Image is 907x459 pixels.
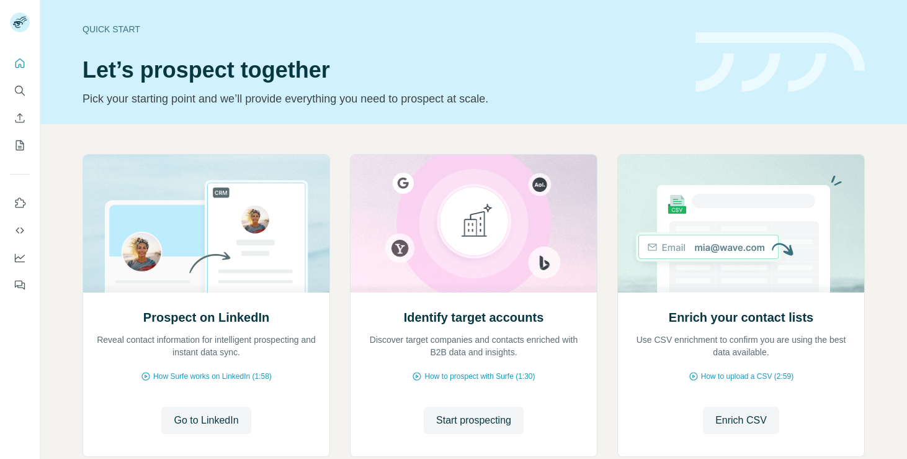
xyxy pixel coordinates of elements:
button: Search [10,80,30,102]
p: Reveal contact information for intelligent prospecting and instant data sync. [96,334,317,358]
button: Feedback [10,274,30,296]
div: Quick start [83,23,681,35]
button: Enrich CSV [703,407,779,434]
button: Go to LinkedIn [161,407,251,434]
button: Dashboard [10,247,30,269]
button: My lists [10,134,30,157]
span: How to prospect with Surfe (1:30) [424,371,535,382]
h2: Prospect on LinkedIn [143,309,269,326]
h2: Enrich your contact lists [669,309,813,326]
button: Use Surfe on LinkedIn [10,192,30,214]
span: Start prospecting [436,413,511,428]
span: How Surfe works on LinkedIn (1:58) [153,371,272,382]
span: Go to LinkedIn [174,413,238,428]
p: Discover target companies and contacts enriched with B2B data and insights. [363,334,584,358]
h2: Identify target accounts [404,309,544,326]
p: Use CSV enrichment to confirm you are using the best data available. [630,334,852,358]
img: Prospect on LinkedIn [83,155,330,293]
img: Enrich your contact lists [617,155,865,293]
button: Enrich CSV [10,107,30,129]
img: banner [695,32,865,93]
h1: Let’s prospect together [83,58,681,83]
img: Identify target accounts [350,155,597,293]
p: Pick your starting point and we’ll provide everything you need to prospect at scale. [83,90,681,107]
button: Use Surfe API [10,219,30,242]
span: Enrich CSV [715,413,767,428]
button: Quick start [10,52,30,75]
span: How to upload a CSV (2:59) [701,371,793,382]
button: Start prospecting [424,407,524,434]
